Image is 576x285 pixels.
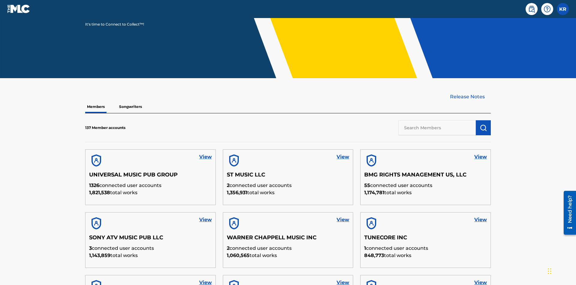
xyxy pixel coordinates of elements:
img: account [227,216,241,231]
a: View [199,153,212,161]
h5: WARNER CHAPPELL MUSIC INC [227,234,349,245]
a: View [337,216,349,223]
img: account [364,216,379,231]
div: Help [541,3,553,15]
span: 848,773 [364,253,384,258]
p: total works [364,252,487,259]
span: 2 [227,245,229,251]
img: account [227,153,241,168]
p: Members [85,100,106,113]
a: Release Notes [450,93,491,100]
a: View [474,153,487,161]
a: View [199,216,212,223]
img: help [544,5,551,13]
p: total works [227,189,349,196]
img: account [364,153,379,168]
h5: TUNECORE INC [364,234,487,245]
a: View [337,153,349,161]
span: 55 [364,182,370,188]
span: 1 [364,245,366,251]
img: account [89,153,103,168]
p: 137 Member accounts [85,125,125,130]
p: connected user accounts [364,245,487,252]
p: connected user accounts [89,245,212,252]
div: Drag [548,262,551,280]
img: search [528,5,535,13]
img: account [89,216,103,231]
a: Public Search [526,3,538,15]
span: 1,356,931 [227,190,247,195]
div: User Menu [557,3,569,15]
h5: SONY ATV MUSIC PUB LLC [89,234,212,245]
iframe: Chat Widget [546,256,576,285]
span: 1326 [89,182,99,188]
p: total works [89,189,212,196]
p: connected user accounts [89,182,212,189]
input: Search Members [398,120,476,135]
h5: ST MUSIC LLC [227,171,349,182]
span: 1,821,538 [89,190,110,195]
p: connected user accounts [227,245,349,252]
span: 2 [227,182,229,188]
img: MLC Logo [7,5,30,13]
p: total works [89,252,212,259]
span: 3 [89,245,92,251]
p: total works [364,189,487,196]
p: Songwriters [117,100,144,113]
img: Search Works [480,124,487,131]
span: 1,143,859 [89,253,110,258]
h5: UNIVERSAL MUSIC PUB GROUP [89,171,212,182]
p: total works [227,252,349,259]
a: View [474,216,487,223]
p: connected user accounts [364,182,487,189]
span: 1,060,565 [227,253,250,258]
iframe: Resource Center [559,188,576,238]
p: connected user accounts [227,182,349,189]
h5: BMG RIGHTS MANAGEMENT US, LLC [364,171,487,182]
span: 1,174,781 [364,190,384,195]
p: It's time to Connect to Collect™! [85,22,189,27]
